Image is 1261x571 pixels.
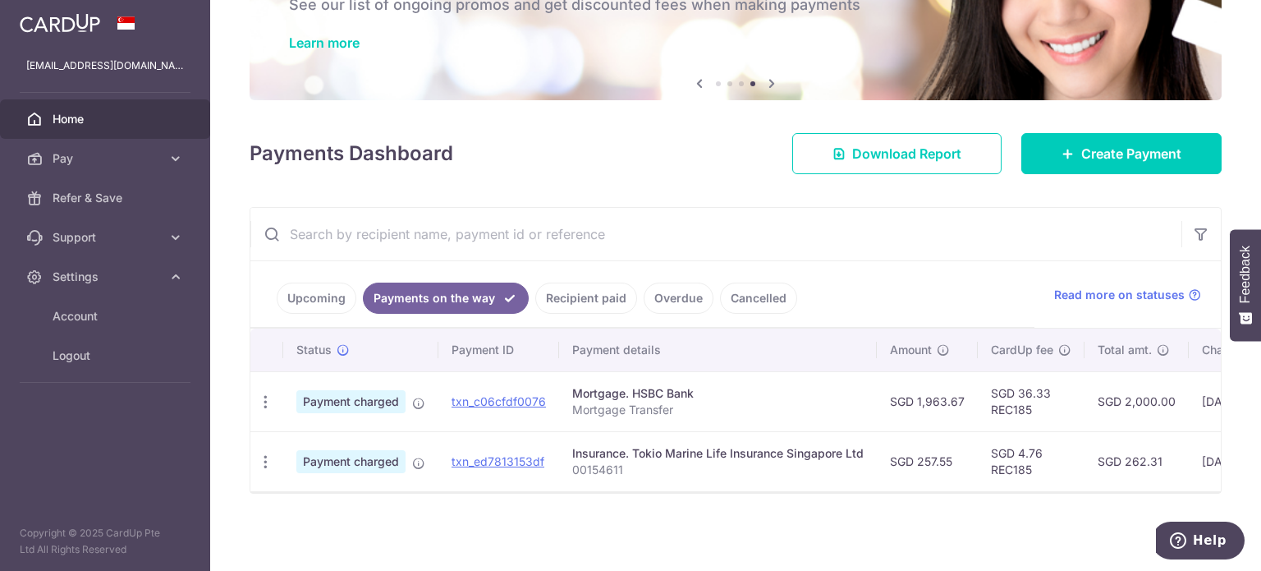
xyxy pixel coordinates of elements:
a: txn_c06cfdf0076 [452,394,546,408]
a: txn_ed7813153df [452,454,544,468]
span: Logout [53,348,161,364]
span: CardUp fee [991,342,1053,358]
a: Download Report [792,133,1002,174]
a: Create Payment [1021,133,1222,174]
iframe: Opens a widget where you can find more information [1156,522,1245,563]
span: Status [296,342,332,358]
td: SGD 2,000.00 [1084,371,1189,431]
span: Amount [890,342,932,358]
span: Download Report [852,144,961,163]
td: SGD 36.33 REC185 [978,371,1084,431]
span: Home [53,111,161,127]
span: Pay [53,150,161,167]
span: Support [53,229,161,246]
td: SGD 257.55 [877,431,978,491]
a: Overdue [644,283,713,314]
th: Payment ID [438,329,559,371]
a: Read more on statuses [1054,287,1201,303]
span: Settings [53,269,161,285]
th: Payment details [559,329,877,371]
h4: Payments Dashboard [250,139,453,168]
img: CardUp [20,13,100,33]
a: Payments on the way [363,283,529,314]
span: Create Payment [1081,144,1181,163]
span: Account [53,308,161,325]
span: Feedback [1238,246,1253,303]
span: Total amt. [1098,342,1152,358]
a: Learn more [289,35,360,51]
div: Mortgage. HSBC Bank [572,385,864,402]
a: Recipient paid [535,283,637,314]
input: Search by recipient name, payment id or reference [250,208,1181,260]
td: SGD 1,963.67 [877,371,978,431]
td: SGD 262.31 [1084,431,1189,491]
span: Payment charged [296,390,406,413]
div: Insurance. Tokio Marine Life Insurance Singapore Ltd [572,445,864,462]
span: Read more on statuses [1054,287,1185,303]
a: Cancelled [720,283,797,314]
p: Mortgage Transfer [572,402,864,418]
button: Feedback - Show survey [1230,229,1261,341]
td: SGD 4.76 REC185 [978,431,1084,491]
a: Upcoming [277,283,356,314]
span: Payment charged [296,450,406,473]
p: [EMAIL_ADDRESS][DOMAIN_NAME] [26,58,184,74]
span: Refer & Save [53,190,161,206]
p: 00154611 [572,462,864,478]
